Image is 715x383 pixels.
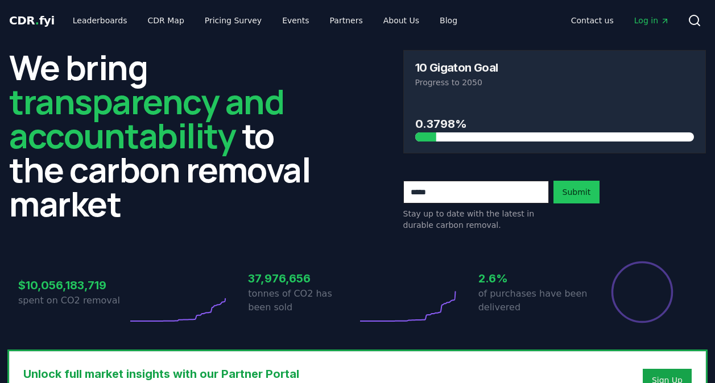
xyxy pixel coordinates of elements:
a: Partners [321,10,372,31]
p: Progress to 2050 [415,77,695,88]
a: Contact us [562,10,623,31]
a: CDR Map [139,10,193,31]
h3: 37,976,656 [248,270,357,287]
h2: We bring to the carbon removal market [9,50,312,220]
h3: 2.6% [478,270,588,287]
nav: Main [64,10,466,31]
a: Log in [625,10,679,31]
p: tonnes of CO2 has been sold [248,287,357,314]
span: CDR fyi [9,14,55,27]
a: CDR.fyi [9,13,55,28]
span: . [35,14,39,27]
p: spent on CO2 removal [18,294,127,307]
p: of purchases have been delivered [478,287,588,314]
a: Events [273,10,318,31]
a: About Us [374,10,428,31]
span: Log in [634,15,669,26]
h3: 10 Gigaton Goal [415,62,498,73]
h3: 0.3798% [415,115,695,132]
nav: Main [562,10,679,31]
a: Pricing Survey [196,10,271,31]
h3: Unlock full market insights with our Partner Portal [23,365,519,382]
a: Leaderboards [64,10,137,31]
h3: $10,056,183,719 [18,277,127,294]
span: transparency and accountability [9,78,284,159]
a: Blog [431,10,466,31]
div: Percentage of sales delivered [610,260,674,324]
p: Stay up to date with the latest in durable carbon removal. [403,208,549,231]
button: Submit [553,181,600,203]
